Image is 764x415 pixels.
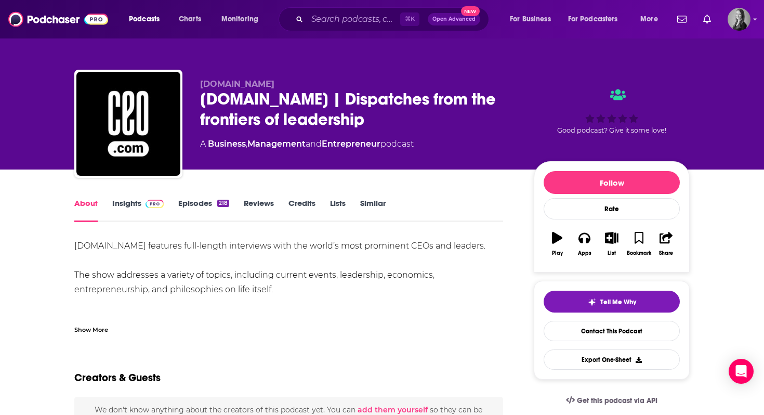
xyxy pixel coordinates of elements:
img: Podchaser - Follow, Share and Rate Podcasts [8,9,108,29]
div: Rate [544,198,680,219]
span: Open Advanced [432,17,476,22]
div: Open Intercom Messenger [729,359,754,384]
span: ⌘ K [400,12,419,26]
h2: Creators & Guests [74,371,161,384]
span: Charts [179,12,201,27]
button: Bookmark [625,225,652,263]
span: New [461,6,480,16]
a: About [74,198,98,222]
span: and [306,139,322,149]
input: Search podcasts, credits, & more... [307,11,400,28]
img: User Profile [728,8,750,31]
button: List [598,225,625,263]
img: Podchaser Pro [146,200,164,208]
button: Follow [544,171,680,194]
div: List [608,250,616,256]
a: Lists [330,198,346,222]
button: Apps [571,225,598,263]
a: Show notifications dropdown [699,10,715,28]
button: open menu [561,11,633,28]
span: For Podcasters [568,12,618,27]
span: , [246,139,247,149]
div: Apps [578,250,591,256]
a: Business [208,139,246,149]
a: Episodes218 [178,198,229,222]
span: Logged in as katieTBG [728,8,750,31]
div: Share [659,250,673,256]
a: Reviews [244,198,274,222]
span: [DOMAIN_NAME] [200,79,274,89]
img: tell me why sparkle [588,298,596,306]
button: Share [653,225,680,263]
img: CEO.com | Dispatches from the frontiers of leadership [76,72,180,176]
a: Similar [360,198,386,222]
div: Play [552,250,563,256]
a: Show notifications dropdown [673,10,691,28]
span: Tell Me Why [600,298,636,306]
a: Credits [288,198,315,222]
span: Get this podcast via API [577,396,657,405]
a: Management [247,139,306,149]
button: open menu [214,11,272,28]
span: More [640,12,658,27]
button: Open AdvancedNew [428,13,480,25]
span: Monitoring [221,12,258,27]
div: 218 [217,200,229,207]
div: Bookmark [627,250,651,256]
button: add them yourself [358,406,428,414]
a: Entrepreneur [322,139,380,149]
a: Charts [172,11,207,28]
button: Export One-Sheet [544,349,680,370]
button: open menu [503,11,564,28]
a: InsightsPodchaser Pro [112,198,164,222]
div: Good podcast? Give it some love! [534,79,690,144]
span: Podcasts [129,12,160,27]
div: A podcast [200,138,414,150]
button: tell me why sparkleTell Me Why [544,291,680,313]
button: Show profile menu [728,8,750,31]
span: For Business [510,12,551,27]
a: Contact This Podcast [544,321,680,341]
div: Search podcasts, credits, & more... [288,7,499,31]
button: open menu [122,11,173,28]
span: Good podcast? Give it some love! [557,126,666,134]
button: Play [544,225,571,263]
a: Get this podcast via API [558,388,666,413]
button: open menu [633,11,671,28]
